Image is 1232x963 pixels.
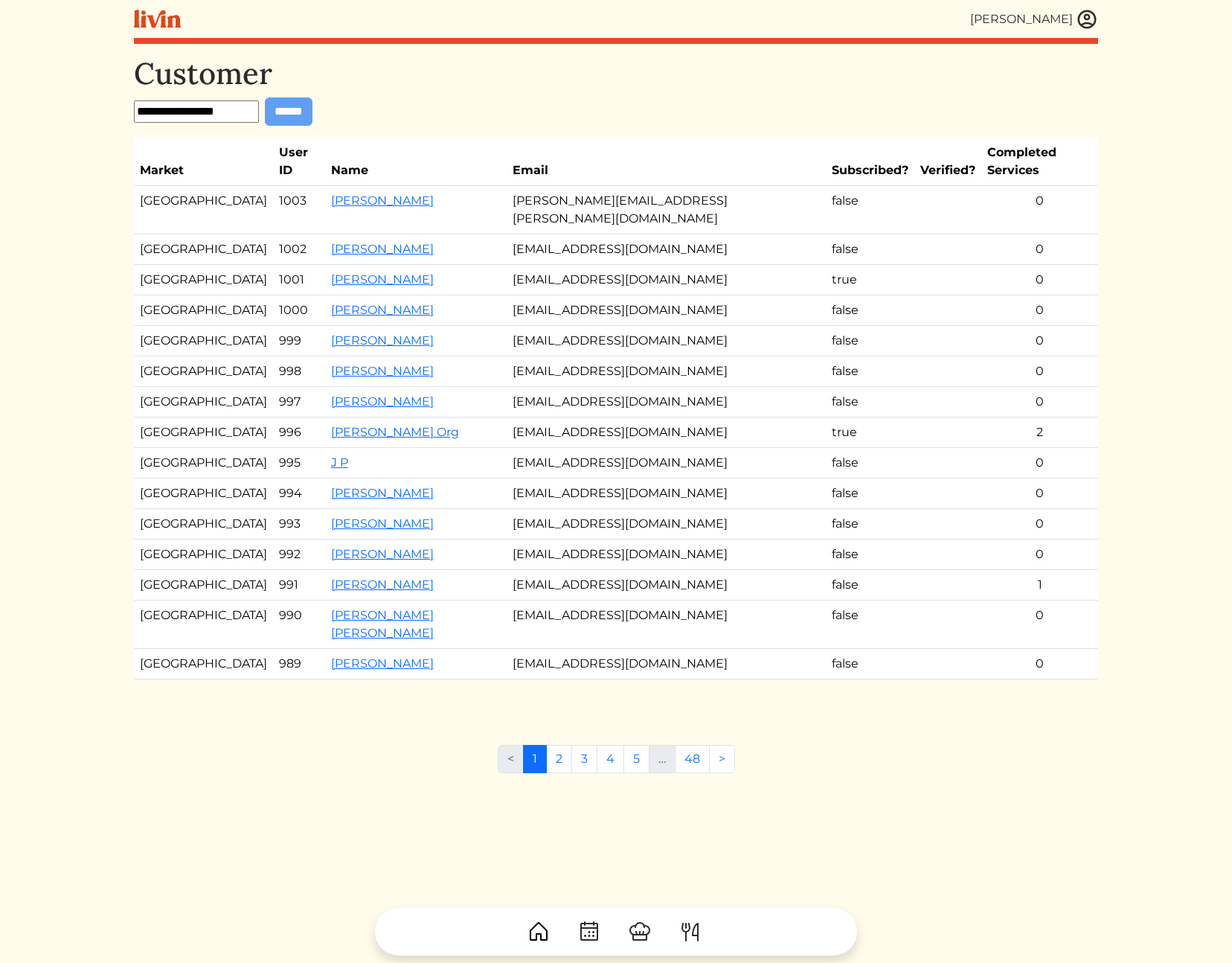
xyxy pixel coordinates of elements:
a: [PERSON_NAME] [331,333,434,348]
td: [EMAIL_ADDRESS][DOMAIN_NAME] [507,356,827,387]
td: 994 [273,479,325,509]
h1: Customer [134,56,1098,92]
a: [PERSON_NAME] Org [331,425,459,439]
td: 1000 [273,295,325,326]
a: 3 [571,745,597,773]
a: 5 [623,745,649,773]
td: 0 [981,356,1098,387]
td: 1003 [273,186,325,234]
td: 1 [981,570,1098,601]
a: [PERSON_NAME] [PERSON_NAME] [331,608,434,640]
img: ChefHat-a374fb509e4f37eb0702ca99f5f64f3b6956810f32a249b33092029f8484b388.svg [628,920,652,944]
td: 0 [981,649,1098,679]
td: false [826,509,914,540]
td: [GEOGRAPHIC_DATA] [134,387,273,417]
th: Market [134,138,273,186]
td: 0 [981,540,1098,570]
a: [PERSON_NAME] [331,578,434,592]
td: [EMAIL_ADDRESS][DOMAIN_NAME] [507,570,827,601]
td: [EMAIL_ADDRESS][DOMAIN_NAME] [507,326,827,356]
th: Verified? [914,138,981,186]
td: 996 [273,417,325,448]
td: [EMAIL_ADDRESS][DOMAIN_NAME] [507,509,827,540]
td: 0 [981,448,1098,479]
a: [PERSON_NAME] [331,516,434,531]
a: [PERSON_NAME] [331,547,434,561]
img: user_account-e6e16d2ec92f44fc35f99ef0dc9cddf60790bfa021a6ecb1c896eb5d2907b31c.svg [1076,8,1098,31]
a: [PERSON_NAME] [331,272,434,287]
td: 2 [981,417,1098,448]
td: 993 [273,509,325,540]
td: 0 [981,326,1098,356]
td: [GEOGRAPHIC_DATA] [134,479,273,509]
td: [EMAIL_ADDRESS][DOMAIN_NAME] [507,265,827,295]
td: 0 [981,479,1098,509]
a: J P [331,455,348,470]
td: [GEOGRAPHIC_DATA] [134,509,273,540]
td: [EMAIL_ADDRESS][DOMAIN_NAME] [507,295,827,326]
a: 4 [597,745,624,773]
td: [GEOGRAPHIC_DATA] [134,326,273,356]
td: 0 [981,601,1098,649]
td: true [826,265,914,295]
td: [EMAIL_ADDRESS][DOMAIN_NAME] [507,601,827,649]
a: [PERSON_NAME] [331,303,434,317]
td: [GEOGRAPHIC_DATA] [134,295,273,326]
td: false [826,234,914,265]
td: 989 [273,649,325,679]
th: Subscribed? [826,138,914,186]
td: 0 [981,186,1098,234]
td: false [826,649,914,679]
td: false [826,356,914,387]
td: false [826,448,914,479]
td: 0 [981,265,1098,295]
a: 2 [546,745,572,773]
td: false [826,295,914,326]
th: Name [325,138,507,186]
td: false [826,326,914,356]
td: 998 [273,356,325,387]
td: [EMAIL_ADDRESS][DOMAIN_NAME] [507,387,827,417]
td: false [826,387,914,417]
img: livin-logo-a0d97d1a881af30f6274990eb6222085a2533c92bbd1e4f22c21b4f0d0e3210c.svg [134,10,181,28]
th: Email [507,138,827,186]
td: [GEOGRAPHIC_DATA] [134,649,273,679]
img: ForkKnife-55491504ffdb50bab0c1e09e7649658475375261d09fd45db06cec23bce548bf.svg [678,920,702,944]
a: 48 [675,745,710,773]
td: 990 [273,601,325,649]
th: Completed Services [981,138,1098,186]
td: 0 [981,509,1098,540]
td: [GEOGRAPHIC_DATA] [134,356,273,387]
img: CalendarDots-5bcf9d9080389f2a281d69619e1c85352834be518fbc73d9501aef674afc0d57.svg [577,920,601,944]
nav: Pages [498,745,735,785]
td: [EMAIL_ADDRESS][DOMAIN_NAME] [507,234,827,265]
td: 0 [981,387,1098,417]
a: Next [709,745,735,773]
td: [EMAIL_ADDRESS][DOMAIN_NAME] [507,649,827,679]
td: [GEOGRAPHIC_DATA] [134,186,273,234]
td: 997 [273,387,325,417]
td: [EMAIL_ADDRESS][DOMAIN_NAME] [507,417,827,448]
td: [EMAIL_ADDRESS][DOMAIN_NAME] [507,448,827,479]
a: [PERSON_NAME] [331,364,434,378]
td: 995 [273,448,325,479]
td: 0 [981,234,1098,265]
a: [PERSON_NAME] [331,193,434,208]
td: [GEOGRAPHIC_DATA] [134,540,273,570]
td: false [826,479,914,509]
td: 1001 [273,265,325,295]
a: [PERSON_NAME] [331,656,434,671]
td: [GEOGRAPHIC_DATA] [134,265,273,295]
td: 991 [273,570,325,601]
td: false [826,540,914,570]
a: [PERSON_NAME] [331,242,434,256]
td: false [826,601,914,649]
td: 0 [981,295,1098,326]
td: [GEOGRAPHIC_DATA] [134,601,273,649]
td: false [826,186,914,234]
td: [EMAIL_ADDRESS][DOMAIN_NAME] [507,479,827,509]
th: User ID [273,138,325,186]
img: House-9bf13187bcbb5817f509fe5e7408150f90897510c4275e13d0d5fca38e0b5951.svg [527,920,551,944]
td: 999 [273,326,325,356]
td: true [826,417,914,448]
